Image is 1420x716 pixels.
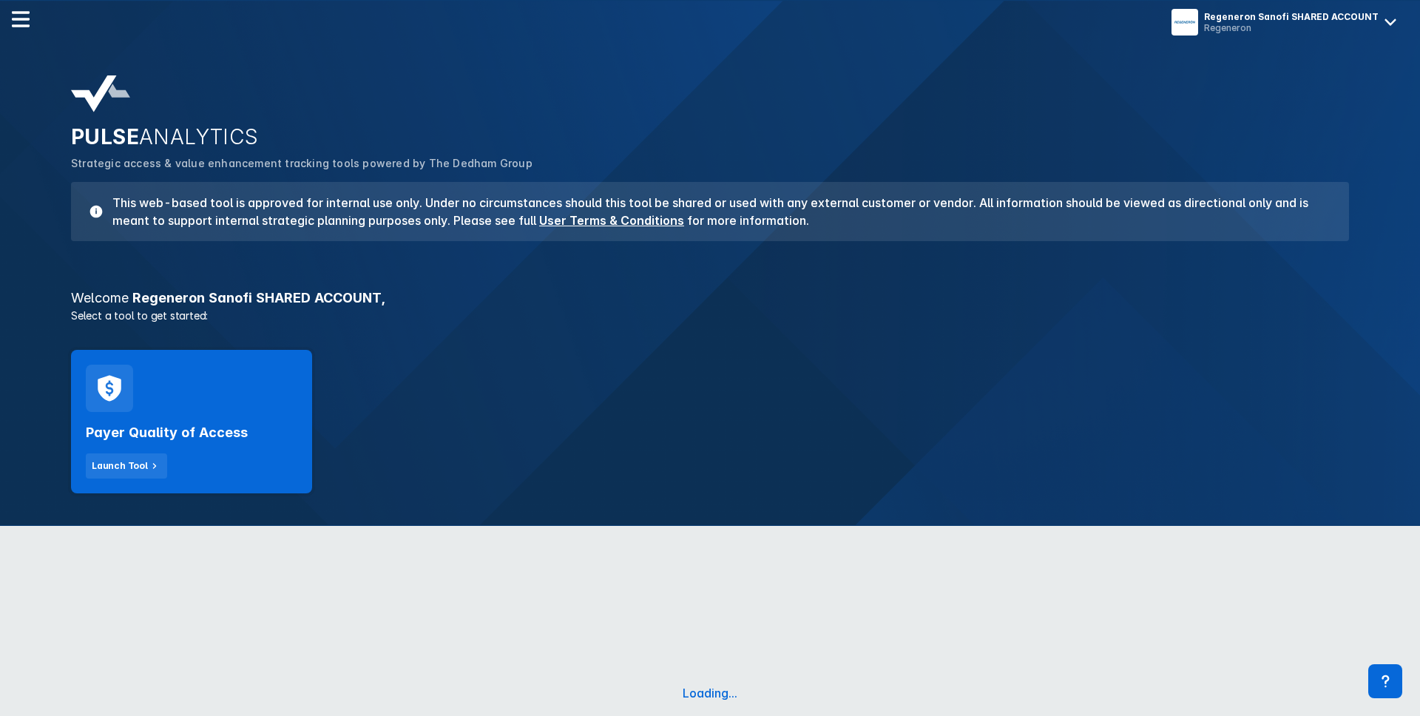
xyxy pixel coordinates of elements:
[86,453,167,479] button: Launch Tool
[71,290,129,305] span: Welcome
[1368,664,1402,698] div: Contact Support
[92,459,148,473] div: Launch Tool
[86,424,248,442] h2: Payer Quality of Access
[12,10,30,28] img: menu--horizontal.svg
[139,124,259,149] span: ANALYTICS
[71,124,1349,149] h2: PULSE
[71,75,130,112] img: pulse-analytics-logo
[104,194,1331,229] h3: This web-based tool is approved for internal use only. Under no circumstances should this tool be...
[1204,11,1379,22] div: Regeneron Sanofi SHARED ACCOUNT
[1174,12,1195,33] img: menu button
[683,686,737,700] div: Loading...
[62,308,1358,323] p: Select a tool to get started:
[71,350,312,493] a: Payer Quality of AccessLaunch Tool
[62,291,1358,305] h3: Regeneron Sanofi SHARED ACCOUNT ,
[1204,22,1379,33] div: Regeneron
[71,155,1349,172] p: Strategic access & value enhancement tracking tools powered by The Dedham Group
[539,213,684,228] a: User Terms & Conditions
